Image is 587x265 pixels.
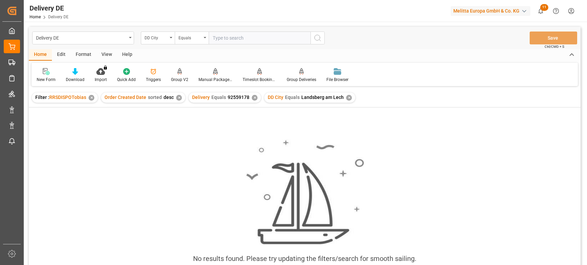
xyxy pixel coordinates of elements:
[346,95,352,101] div: ✕
[252,95,258,101] div: ✕
[89,95,94,101] div: ✕
[37,77,56,83] div: New Form
[245,139,364,245] img: smooth_sailing.jpeg
[533,3,548,19] button: show 11 new notifications
[287,77,316,83] div: Group Deliveries
[175,32,209,44] button: open menu
[540,4,548,11] span: 11
[66,77,84,83] div: Download
[117,77,136,83] div: Quick Add
[301,95,344,100] span: Landsberg am Lech
[35,95,49,100] span: Filter :
[36,33,127,42] div: Delivery DE
[145,33,168,41] div: DD City
[192,95,210,100] span: Delivery
[117,49,137,61] div: Help
[32,32,134,44] button: open menu
[285,95,300,100] span: Equals
[193,253,416,264] div: No results found. Please try updating the filters/search for smooth sailing.
[171,77,188,83] div: Group V2
[176,95,182,101] div: ✕
[326,77,348,83] div: File Browser
[451,6,530,16] div: Melitta Europa GmbH & Co. KG
[141,32,175,44] button: open menu
[548,3,564,19] button: Help Center
[211,95,226,100] span: Equals
[310,32,325,44] button: search button
[30,15,41,19] a: Home
[198,77,232,83] div: Manual Package TypeDetermination
[30,3,69,13] div: Delivery DE
[243,77,277,83] div: Timeslot Booking Report
[228,95,249,100] span: 92559178
[148,95,162,100] span: sorted
[49,95,86,100] span: RRSDISPOTobias
[52,49,71,61] div: Edit
[530,32,577,44] button: Save
[178,33,202,41] div: Equals
[164,95,174,100] span: desc
[105,95,146,100] span: Order Created Date
[451,4,533,17] button: Melitta Europa GmbH & Co. KG
[29,49,52,61] div: Home
[146,77,161,83] div: Triggers
[71,49,96,61] div: Format
[268,95,283,100] span: DD City
[96,49,117,61] div: View
[209,32,310,44] input: Type to search
[545,44,564,49] span: Ctrl/CMD + S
